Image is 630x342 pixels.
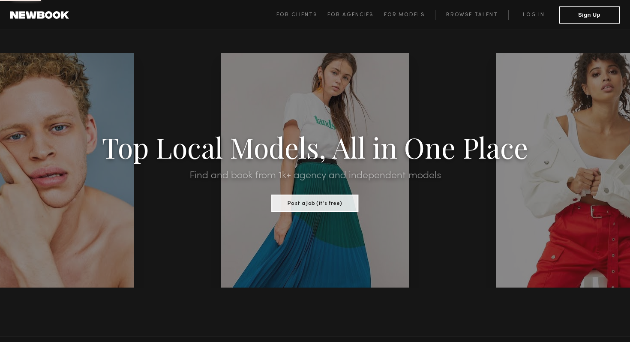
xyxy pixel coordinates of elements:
a: Post a Job (it’s free) [272,198,359,207]
button: Sign Up [559,6,620,24]
span: For Models [384,12,425,18]
button: Post a Job (it’s free) [272,195,359,212]
a: For Agencies [327,10,384,20]
span: For Agencies [327,12,373,18]
a: For Clients [276,10,327,20]
h1: Top Local Models, All in One Place [47,134,583,160]
span: For Clients [276,12,317,18]
a: Log in [508,10,559,20]
a: Browse Talent [435,10,508,20]
h2: Find and book from 1k+ agency and independent models [47,171,583,181]
a: For Models [384,10,435,20]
